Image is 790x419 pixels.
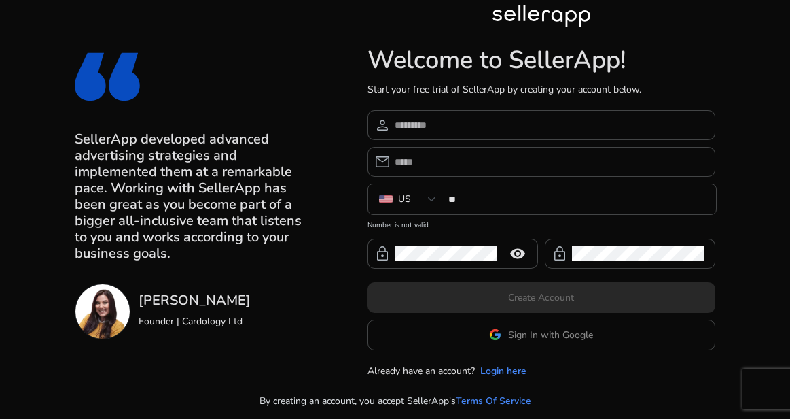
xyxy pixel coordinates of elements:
a: Login here [480,364,526,378]
div: US [398,192,411,207]
mat-error: Number is not valid [367,216,715,231]
p: Start your free trial of SellerApp by creating your account below. [367,82,715,97]
a: Terms Of Service [456,394,531,408]
h3: SellerApp developed advanced advertising strategies and implemented them at a remarkable pace. Wo... [75,131,306,262]
p: Founder | Cardology Ltd [139,314,251,329]
span: lock [374,246,391,262]
h1: Welcome to SellerApp! [367,46,715,75]
span: person [374,117,391,133]
mat-icon: remove_red_eye [501,246,534,262]
span: email [374,154,391,170]
span: lock [552,246,568,262]
p: Already have an account? [367,364,475,378]
h3: [PERSON_NAME] [139,292,251,309]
